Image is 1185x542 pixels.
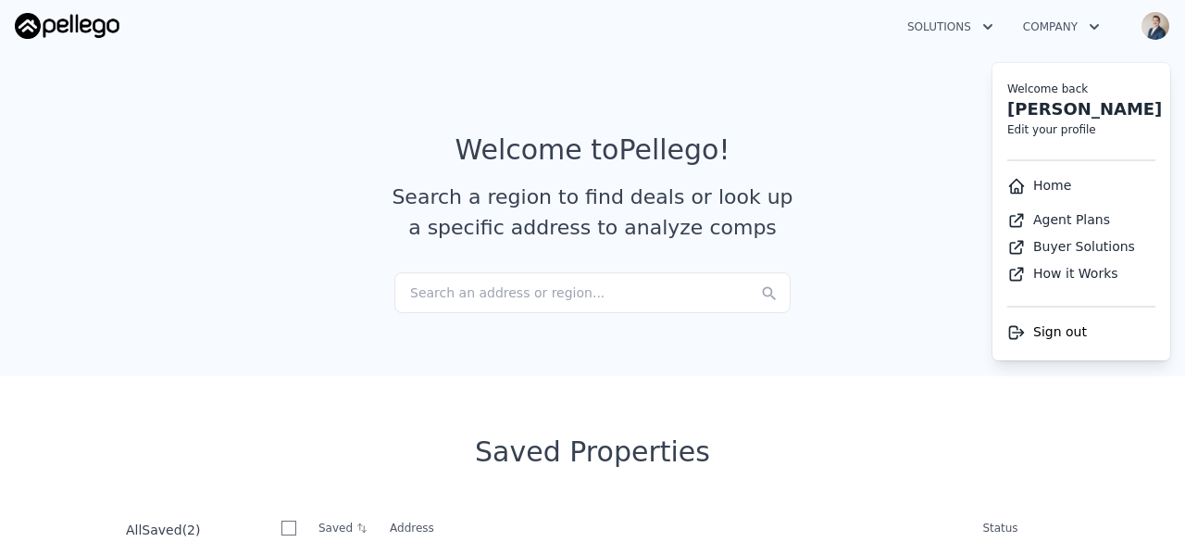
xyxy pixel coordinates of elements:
div: Search an address or region... [394,272,791,313]
a: Buyer Solutions [1007,239,1135,254]
a: How it Works [1007,266,1118,281]
span: Saved [142,523,181,537]
a: Home [1007,178,1071,193]
div: Welcome to Pellego ! [455,133,730,167]
img: Pellego [15,13,119,39]
a: Agent Plans [1007,212,1110,227]
button: Sign out [1007,322,1087,342]
a: [PERSON_NAME] [1007,99,1162,119]
div: Search a region to find deals or look up a specific address to analyze comps [385,182,800,243]
a: Edit your profile [1007,123,1096,136]
img: avatar [1141,11,1170,41]
div: Welcome back [1007,82,1155,96]
div: All ( 2 ) [126,521,200,539]
button: Company [1008,10,1115,44]
button: Solutions [892,10,1008,44]
span: Sign out [1033,324,1087,339]
div: Saved Properties [118,435,1066,469]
